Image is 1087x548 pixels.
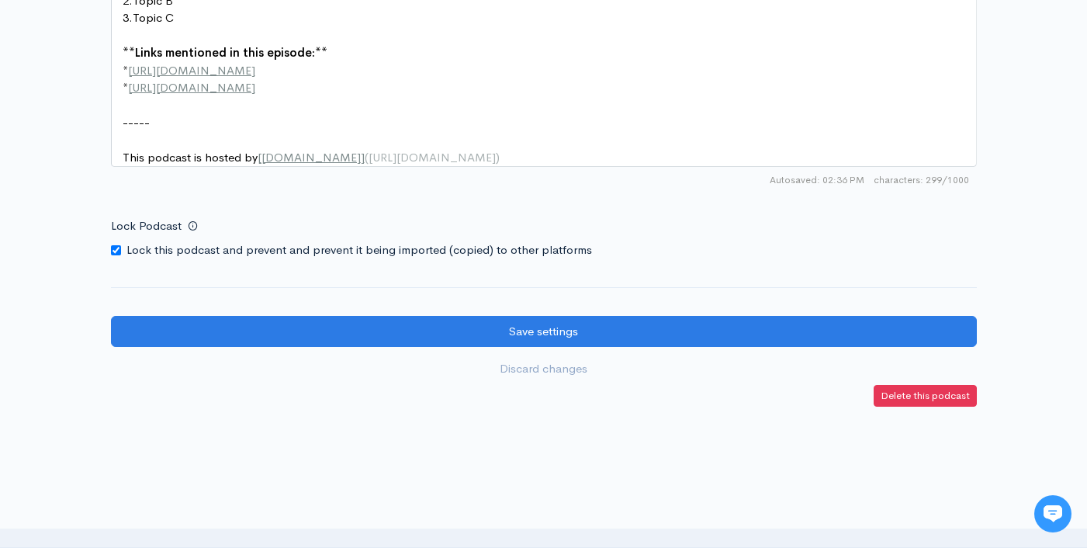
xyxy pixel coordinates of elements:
label: Lock Podcast [111,210,182,242]
span: New conversation [100,215,186,227]
span: [URL][DOMAIN_NAME] [128,80,255,95]
span: Topic C [133,10,174,25]
input: Save settings [111,316,977,348]
span: This podcast is hosted by [123,150,500,165]
span: [DOMAIN_NAME] [261,150,361,165]
span: ----- [123,115,150,130]
p: Find an answer quickly [21,266,289,285]
small: Delete this podcast [881,389,970,402]
span: [URL][DOMAIN_NAME] [128,63,255,78]
h1: Hi 👋 [23,75,287,100]
span: ] [361,150,365,165]
a: Discard changes [111,353,977,385]
a: Delete this podcast [874,385,977,408]
h2: Just let us know if you need anything and we'll be happy to help! 🙂 [23,103,287,178]
button: New conversation [24,206,286,237]
span: 299/1000 [874,173,969,187]
span: ) [496,150,500,165]
iframe: gist-messenger-bubble-iframe [1034,495,1071,532]
span: [URL][DOMAIN_NAME] [369,150,496,165]
span: Autosaved: 02:36 PM [770,173,864,187]
span: Links mentioned in this episode: [135,45,315,60]
label: Lock this podcast and prevent and prevent it being imported (copied) to other platforms [126,241,592,259]
span: ( [365,150,369,165]
span: [ [258,150,261,165]
span: 3. [123,10,133,25]
input: Search articles [45,292,277,323]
